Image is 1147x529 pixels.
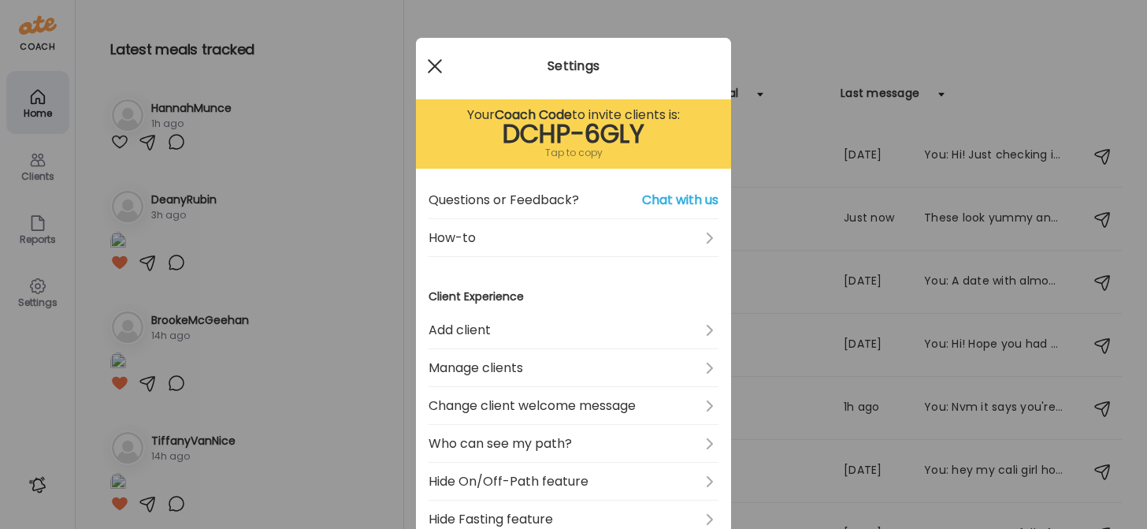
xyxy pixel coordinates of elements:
a: Questions or Feedback?Chat with us [429,181,718,219]
h3: Client Experience [429,289,718,305]
div: DCHP-6GLY [429,125,718,143]
b: Coach Code [495,106,572,124]
a: How-to [429,219,718,257]
div: Tap to copy [429,143,718,162]
a: Manage clients [429,349,718,387]
a: Hide On/Off-Path feature [429,463,718,501]
a: Who can see my path? [429,425,718,463]
a: Add client [429,311,718,349]
a: Change client welcome message [429,387,718,425]
div: Settings [416,57,731,76]
span: Chat with us [642,191,718,210]
div: Your to invite clients is: [429,106,718,125]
